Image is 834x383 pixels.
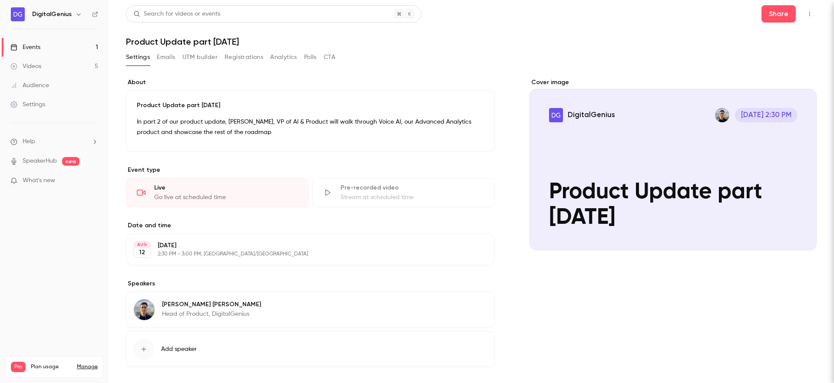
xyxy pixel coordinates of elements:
[162,300,261,309] p: [PERSON_NAME] [PERSON_NAME]
[126,331,495,367] button: Add speaker
[158,251,449,258] p: 2:30 PM - 3:00 PM, [GEOGRAPHIC_DATA]/[GEOGRAPHIC_DATA]
[126,291,495,328] div: Attila Brozik[PERSON_NAME] [PERSON_NAME]Head of Product, DigitalGenius
[10,100,45,109] div: Settings
[32,10,72,19] h6: DigitalGenius
[324,50,335,64] button: CTA
[341,193,484,202] div: Stream at scheduled time
[11,7,25,21] img: DigitalGenius
[10,62,41,71] div: Videos
[62,157,79,166] span: new
[530,78,817,87] label: Cover image
[134,242,150,248] div: AUG
[761,5,796,23] button: Share
[341,183,484,192] div: Pre-recorded video
[126,78,495,87] label: About
[312,178,495,207] div: Pre-recorded videoStream at scheduled time
[137,117,484,137] p: In part 2 of our product update, [PERSON_NAME], VP of AI & Product will walk through Voice AI, ou...
[10,137,98,146] li: help-dropdown-opener
[126,178,309,207] div: LiveGo live at scheduled time
[126,279,495,288] label: Speakers
[10,81,49,90] div: Audience
[11,362,26,372] span: Pro
[126,36,817,47] h1: Product Update part [DATE]
[23,157,57,166] a: SpeakerHub
[270,50,297,64] button: Analytics
[304,50,317,64] button: Polls
[182,50,218,64] button: UTM builder
[77,363,98,370] a: Manage
[10,43,40,52] div: Events
[530,78,817,250] section: Cover image
[139,248,145,257] p: 12
[137,101,484,110] p: Product Update part [DATE]
[23,176,55,185] span: What's new
[157,50,175,64] button: Emails
[154,193,298,202] div: Go live at scheduled time
[31,363,72,370] span: Plan usage
[225,50,263,64] button: Registrations
[133,10,220,19] div: Search for videos or events
[134,299,155,320] img: Attila Brozik
[23,137,35,146] span: Help
[126,166,495,174] p: Event type
[126,221,495,230] label: Date and time
[154,183,298,192] div: Live
[126,50,150,64] button: Settings
[158,241,449,250] p: [DATE]
[162,310,261,318] p: Head of Product, DigitalGenius
[161,345,197,354] span: Add speaker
